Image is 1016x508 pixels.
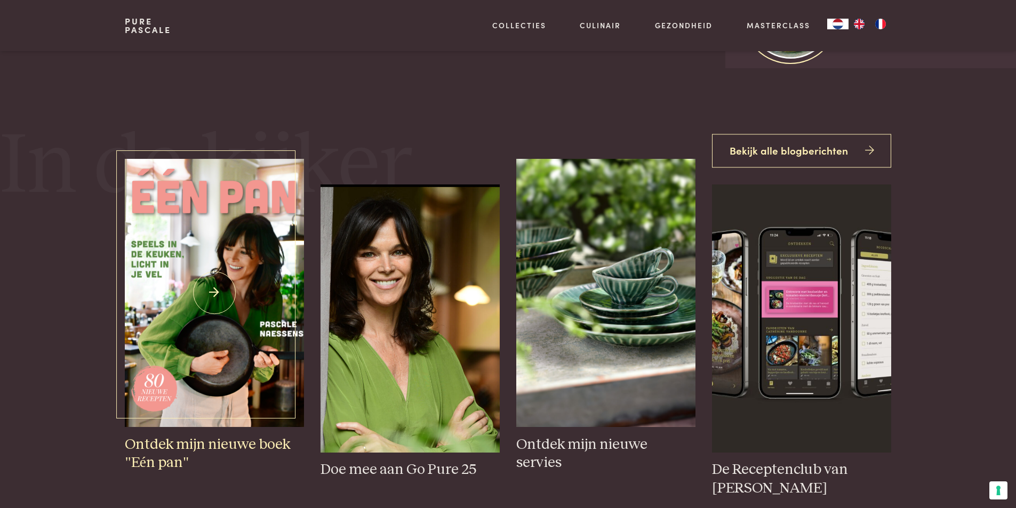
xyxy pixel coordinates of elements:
[747,20,810,31] a: Masterclass
[827,19,849,29] div: Language
[321,184,499,453] img: pascale_foto
[321,184,499,479] a: pascale_foto Doe mee aan Go Pure 25
[712,134,891,167] a: Bekijk alle blogberichten
[321,461,499,479] h3: Doe mee aan Go Pure 25
[516,159,695,427] img: groen_servies_23
[849,19,891,29] ul: Language list
[492,20,546,31] a: Collecties
[125,159,303,427] img: één pan - voorbeeldcover
[827,19,891,29] aside: Language selected: Nederlands
[125,436,303,472] h3: Ontdek mijn nieuwe boek "Eén pan"
[125,159,303,472] a: één pan - voorbeeldcover Ontdek mijn nieuwe boek "Eén pan"
[827,19,849,29] a: NL
[655,20,713,31] a: Gezondheid
[580,20,621,31] a: Culinair
[712,184,891,453] img: iPhone 13 Pro Mockup front and side view
[989,481,1007,499] button: Uw voorkeuren voor toestemming voor trackingtechnologieën
[516,436,695,472] h3: Ontdek mijn nieuwe servies
[849,19,870,29] a: EN
[870,19,891,29] a: FR
[712,184,891,498] a: iPhone 13 Pro Mockup front and side view De Receptenclub van [PERSON_NAME]
[712,461,891,497] h3: De Receptenclub van [PERSON_NAME]
[516,159,695,472] a: groen_servies_23 Ontdek mijn nieuwe servies
[125,17,171,34] a: PurePascale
